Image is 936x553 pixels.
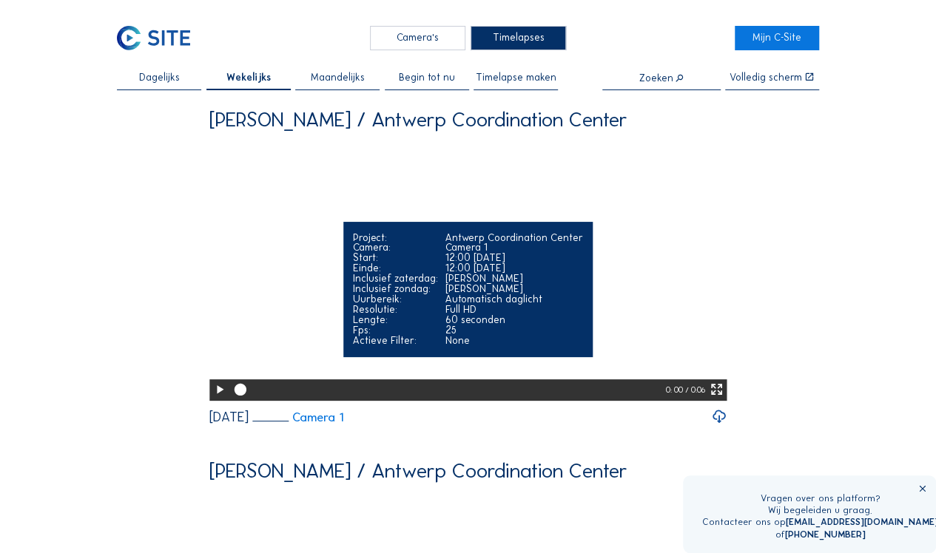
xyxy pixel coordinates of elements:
span: Wekelijks [226,72,271,83]
div: 25 [445,325,583,336]
div: [PERSON_NAME] / Antwerp Coordination Center [209,109,627,130]
div: Full HD [445,305,583,315]
div: 12:00 [DATE] [445,263,583,274]
a: Mijn C-Site [735,26,819,50]
span: Maandelijks [311,72,365,83]
a: [PHONE_NUMBER] [784,529,865,540]
div: Automatisch daglicht [445,294,583,305]
a: C-SITE Logo [117,26,201,50]
video: Your browser does not support the video tag. [209,140,727,399]
div: 60 seconden [445,315,583,325]
div: Fps: [353,325,438,336]
span: Timelapse maken [476,72,556,83]
div: Inclusief zaterdag: [353,274,438,284]
div: None [445,336,583,346]
div: 12:00 [DATE] [445,253,583,263]
img: C-SITE Logo [117,26,190,50]
div: Camera 1 [445,242,583,253]
div: [PERSON_NAME] [445,284,583,294]
div: Timelapses [471,26,566,50]
div: Actieve Filter: [353,336,438,346]
span: Dagelijks [139,72,180,83]
div: 0: 00 [666,379,685,401]
a: Camera 1 [252,411,343,424]
div: Uurbereik: [353,294,438,305]
div: Project: [353,233,438,243]
div: Einde: [353,263,438,274]
div: [PERSON_NAME] [445,274,583,284]
span: Begin tot nu [399,72,455,83]
div: [PERSON_NAME] / Antwerp Coordination Center [209,461,627,481]
div: [DATE] [209,410,249,424]
div: Inclusief zondag: [353,284,438,294]
div: Camera: [353,242,438,253]
div: Resolutie: [353,305,438,315]
div: Volledig scherm [730,72,802,83]
div: Antwerp Coordination Center [445,233,583,243]
div: Camera's [370,26,465,50]
div: Lengte: [353,315,438,325]
div: / 0:06 [684,379,704,401]
div: Start: [353,253,438,263]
